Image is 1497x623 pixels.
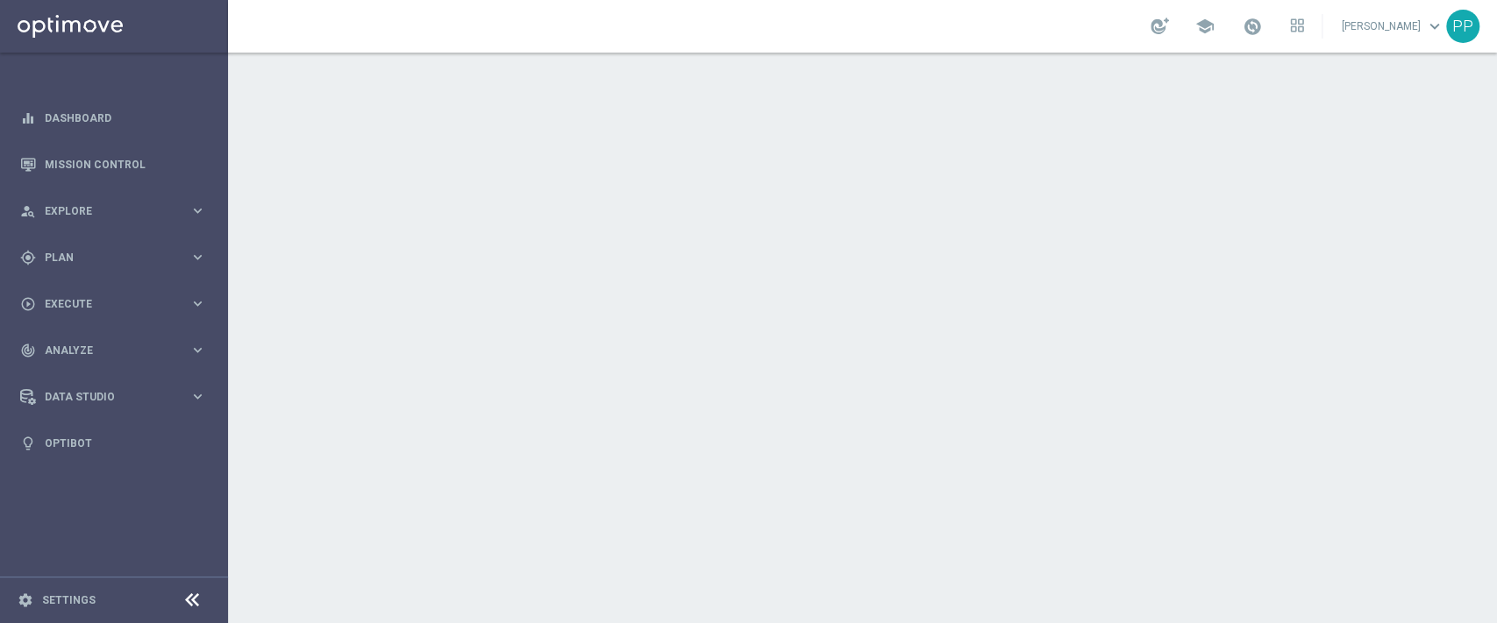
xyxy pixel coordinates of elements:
div: Execute [20,296,189,312]
i: track_changes [20,343,36,358]
button: play_circle_outline Execute keyboard_arrow_right [19,297,207,311]
a: [PERSON_NAME]keyboard_arrow_down [1340,13,1446,39]
button: person_search Explore keyboard_arrow_right [19,204,207,218]
button: gps_fixed Plan keyboard_arrow_right [19,251,207,265]
div: Plan [20,250,189,265]
span: Plan [45,252,189,263]
div: PP [1446,10,1479,43]
span: Explore [45,206,189,216]
a: Optibot [45,420,206,466]
div: Dashboard [20,95,206,141]
span: Execute [45,299,189,309]
span: Analyze [45,345,189,356]
a: Dashboard [45,95,206,141]
span: school [1195,17,1215,36]
button: equalizer Dashboard [19,111,207,125]
button: track_changes Analyze keyboard_arrow_right [19,343,207,358]
i: settings [18,592,33,608]
i: keyboard_arrow_right [189,342,206,358]
div: Analyze [20,343,189,358]
div: Data Studio [20,389,189,405]
span: keyboard_arrow_down [1425,17,1444,36]
a: Mission Control [45,141,206,188]
button: lightbulb Optibot [19,436,207,450]
i: keyboard_arrow_right [189,295,206,312]
i: equalizer [20,110,36,126]
span: Data Studio [45,392,189,402]
i: play_circle_outline [20,296,36,312]
div: Optibot [20,420,206,466]
a: Settings [42,595,96,605]
div: Mission Control [20,141,206,188]
button: Data Studio keyboard_arrow_right [19,390,207,404]
i: keyboard_arrow_right [189,388,206,405]
i: person_search [20,203,36,219]
i: keyboard_arrow_right [189,202,206,219]
button: Mission Control [19,158,207,172]
i: keyboard_arrow_right [189,249,206,265]
div: Explore [20,203,189,219]
i: gps_fixed [20,250,36,265]
i: lightbulb [20,435,36,451]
